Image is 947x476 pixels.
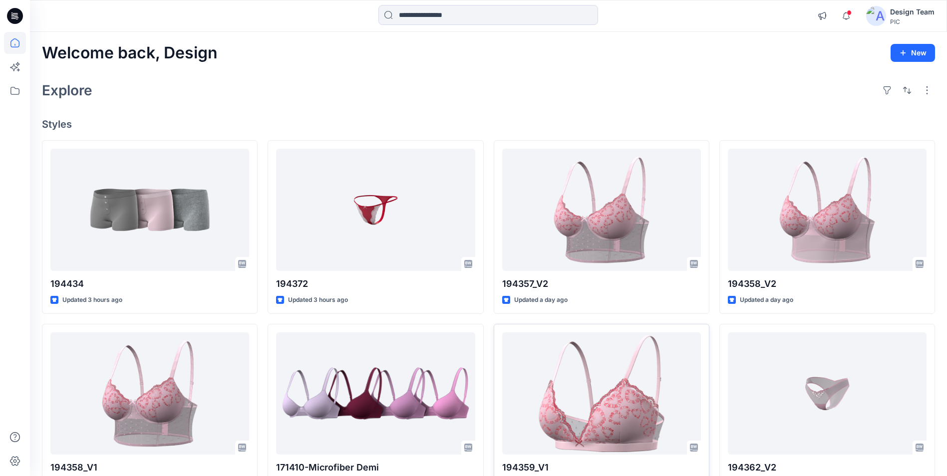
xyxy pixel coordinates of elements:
[514,295,568,305] p: Updated a day ago
[728,149,927,271] a: 194358_V2
[891,44,935,62] button: New
[890,6,935,18] div: Design Team
[276,149,475,271] a: 194372
[50,149,249,271] a: 194434
[50,277,249,291] p: 194434
[276,277,475,291] p: 194372
[276,332,475,455] a: 171410-Microfiber Demi
[502,277,701,291] p: 194357_V2
[502,332,701,455] a: 194359_V1
[62,295,122,305] p: Updated 3 hours ago
[42,118,935,130] h4: Styles
[42,44,218,62] h2: Welcome back, Design
[276,461,475,475] p: 171410-Microfiber Demi
[728,461,927,475] p: 194362_V2
[502,461,701,475] p: 194359_V1
[866,6,886,26] img: avatar
[740,295,793,305] p: Updated a day ago
[890,18,935,25] div: PIC
[50,461,249,475] p: 194358_V1
[50,332,249,455] a: 194358_V1
[502,149,701,271] a: 194357_V2
[728,277,927,291] p: 194358_V2
[288,295,348,305] p: Updated 3 hours ago
[728,332,927,455] a: 194362_V2
[42,82,92,98] h2: Explore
